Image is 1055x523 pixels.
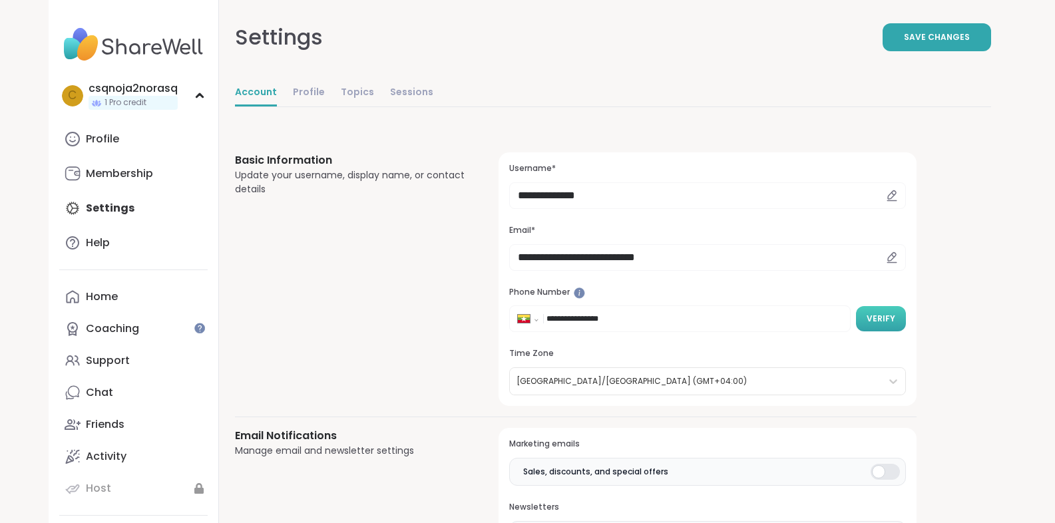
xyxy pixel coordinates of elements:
[59,472,208,504] a: Host
[86,132,119,146] div: Profile
[86,385,113,400] div: Chat
[341,80,374,106] a: Topics
[86,289,118,304] div: Home
[883,23,991,51] button: Save Changes
[856,306,906,331] button: Verify
[86,417,124,432] div: Friends
[509,163,905,174] h3: Username*
[59,440,208,472] a: Activity
[86,166,153,181] div: Membership
[235,428,467,444] h3: Email Notifications
[59,377,208,409] a: Chat
[509,502,905,513] h3: Newsletters
[293,80,325,106] a: Profile
[89,81,178,96] div: csqnoja2norasq
[509,287,905,298] h3: Phone Number
[235,80,277,106] a: Account
[235,168,467,196] div: Update your username, display name, or contact details
[59,227,208,259] a: Help
[523,466,668,478] span: Sales, discounts, and special offers
[59,345,208,377] a: Support
[867,313,895,325] span: Verify
[86,353,130,368] div: Support
[59,281,208,313] a: Home
[86,321,139,336] div: Coaching
[86,236,110,250] div: Help
[904,31,970,43] span: Save Changes
[235,152,467,168] h3: Basic Information
[235,21,323,53] div: Settings
[59,313,208,345] a: Coaching
[509,438,905,450] h3: Marketing emails
[235,444,467,458] div: Manage email and newsletter settings
[59,21,208,68] img: ShareWell Nav Logo
[59,123,208,155] a: Profile
[59,158,208,190] a: Membership
[86,449,126,464] div: Activity
[68,87,77,104] span: c
[509,348,905,359] h3: Time Zone
[86,481,111,496] div: Host
[390,80,433,106] a: Sessions
[509,225,905,236] h3: Email*
[59,409,208,440] a: Friends
[105,97,146,108] span: 1 Pro credit
[194,323,205,333] iframe: Spotlight
[574,287,585,299] iframe: Spotlight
